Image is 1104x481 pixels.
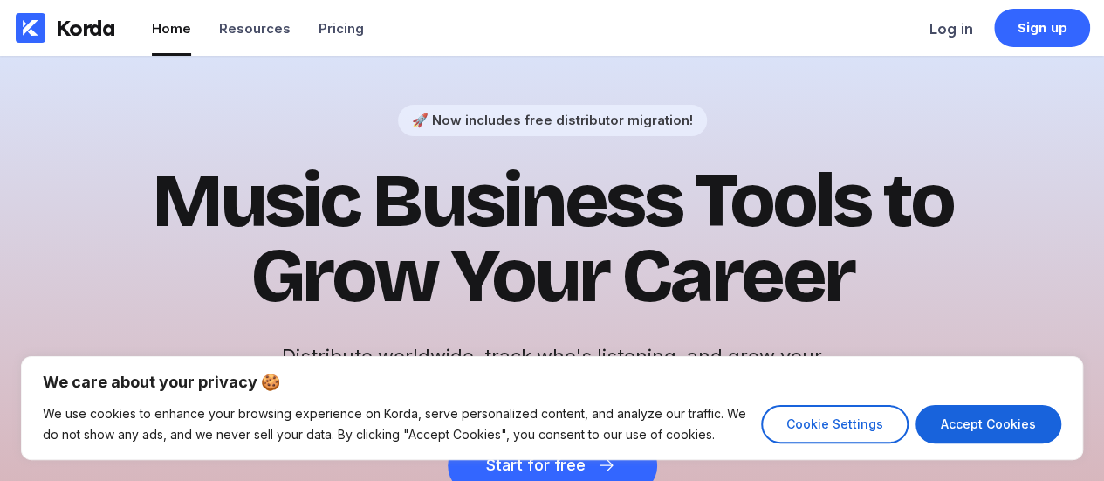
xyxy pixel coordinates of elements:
[219,20,291,37] div: Resources
[125,164,980,314] h1: Music Business Tools to Grow Your Career
[761,405,909,443] button: Cookie Settings
[43,372,1061,393] p: We care about your privacy 🍪
[1018,19,1067,37] div: Sign up
[319,20,364,37] div: Pricing
[915,405,1061,443] button: Accept Cookies
[152,20,191,37] div: Home
[43,403,748,445] p: We use cookies to enhance your browsing experience on Korda, serve personalized content, and anal...
[929,20,973,38] div: Log in
[412,112,693,128] div: 🚀 Now includes free distributor migration!
[994,9,1090,47] a: Sign up
[56,15,115,41] div: Korda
